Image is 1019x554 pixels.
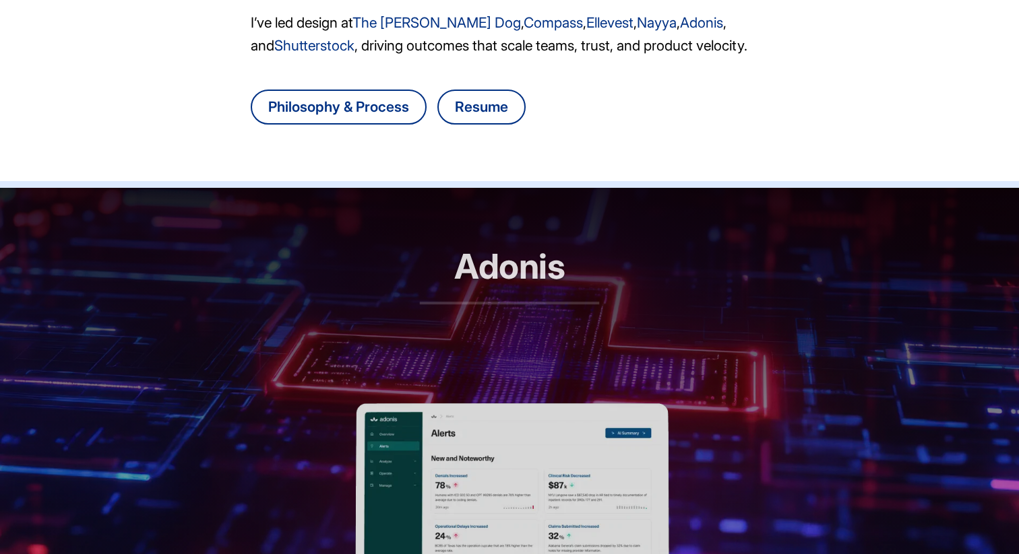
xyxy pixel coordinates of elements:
[352,14,521,31] a: The [PERSON_NAME] Dog
[524,14,583,31] a: Compass
[437,90,526,125] a: Download Danny Chang's resume as a PDF file
[420,247,600,304] h2: Adonis
[251,11,768,57] p: I’ve led design at , , , , , and , driving outcomes that scale teams, trust, and product velocity.
[274,37,354,54] a: Shutterstock
[586,14,634,31] a: Ellevest
[680,14,723,31] a: Adonis
[637,14,677,31] a: Nayya
[251,90,427,125] a: Go to Danny Chang's design philosophy and process page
